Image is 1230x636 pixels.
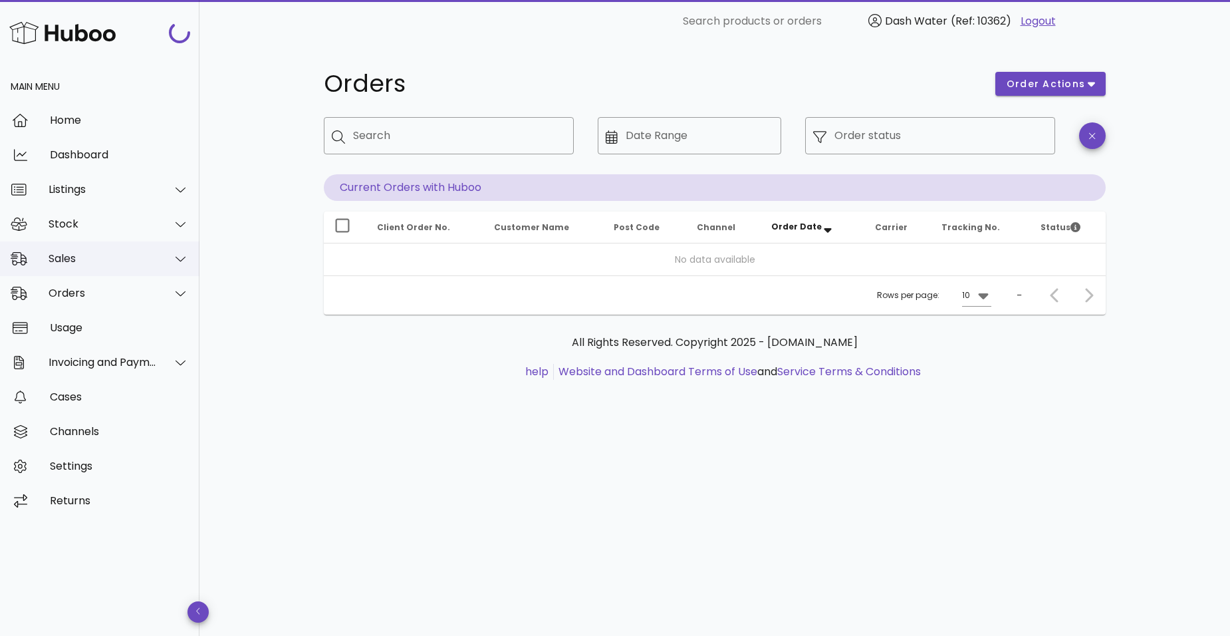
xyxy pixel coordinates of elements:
div: 10Rows per page: [962,285,991,306]
img: Huboo Logo [9,19,116,47]
span: Customer Name [494,222,569,233]
div: Stock [49,218,157,230]
span: Status [1041,222,1080,233]
div: Invoicing and Payments [49,356,157,369]
th: Carrier [864,212,931,243]
div: Listings [49,183,157,196]
th: Post Code [603,212,686,243]
a: Service Terms & Conditions [777,364,921,379]
div: Sales [49,252,157,265]
span: Post Code [614,222,660,233]
span: Channel [697,222,735,233]
a: help [525,364,549,379]
div: Cases [50,391,189,403]
div: Home [50,114,189,126]
span: order actions [1006,77,1086,91]
div: Rows per page: [877,276,991,315]
span: (Ref: 10362) [951,13,1011,29]
th: Client Order No. [366,212,483,243]
th: Order Date: Sorted descending. Activate to remove sorting. [761,212,864,243]
th: Tracking No. [931,212,1030,243]
span: Carrier [875,222,908,233]
span: Client Order No. [377,222,450,233]
li: and [554,364,921,380]
p: All Rights Reserved. Copyright 2025 - [DOMAIN_NAME] [334,335,1095,351]
th: Channel [686,212,761,243]
a: Logout [1021,13,1056,29]
button: order actions [995,72,1106,96]
span: Order Date [771,221,822,232]
p: Current Orders with Huboo [324,174,1106,201]
div: Returns [50,494,189,507]
div: – [1017,289,1022,301]
h1: Orders [324,72,979,96]
div: 10 [962,289,970,301]
span: Dash Water [885,13,947,29]
span: Tracking No. [941,222,1000,233]
div: Channels [50,425,189,438]
div: Settings [50,460,189,472]
div: Orders [49,287,157,299]
div: Usage [50,321,189,334]
th: Status [1030,212,1106,243]
td: No data available [324,243,1106,275]
th: Customer Name [483,212,603,243]
a: Website and Dashboard Terms of Use [558,364,757,379]
div: Dashboard [50,148,189,161]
